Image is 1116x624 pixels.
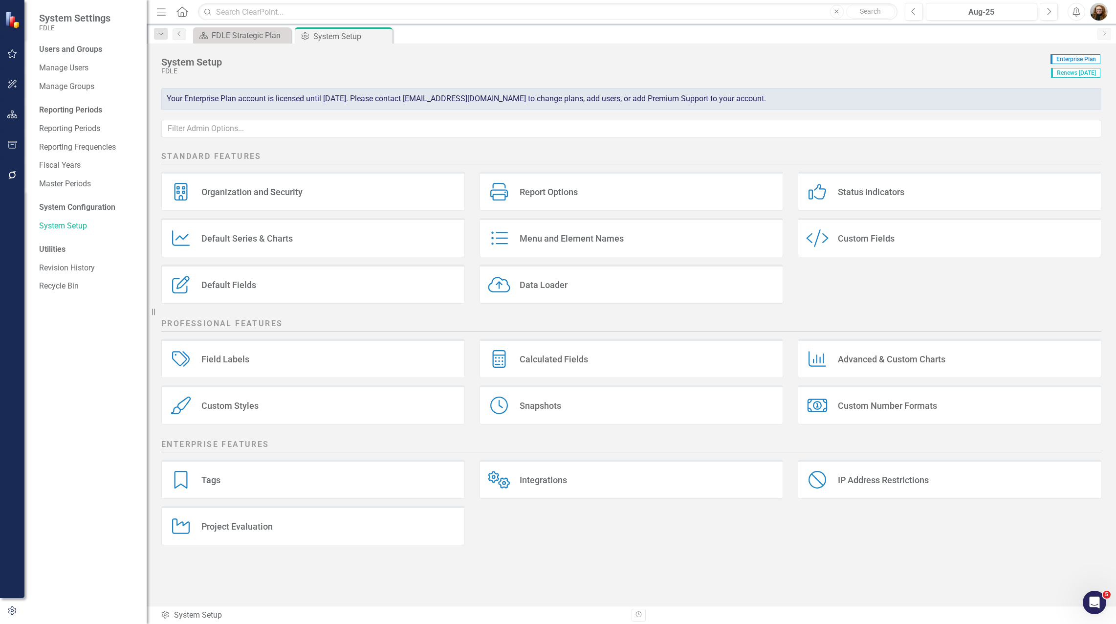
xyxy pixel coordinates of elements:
div: Aug-25 [929,6,1034,18]
a: Revision History [39,263,137,274]
h2: Professional Features [161,318,1101,332]
div: System Setup [161,57,1046,67]
div: Your Enterprise Plan account is licensed until [DATE]. Please contact [EMAIL_ADDRESS][DOMAIN_NAME... [161,88,1101,110]
div: Custom Styles [201,400,259,411]
a: Fiscal Years [39,160,137,171]
a: Recycle Bin [39,281,137,292]
span: Search [860,7,881,15]
img: Jennifer Siddoway [1090,3,1108,21]
div: Field Labels [201,354,249,365]
div: IP Address Restrictions [838,474,929,486]
div: System Setup [160,610,624,621]
h2: Enterprise Features [161,439,1101,452]
div: System Configuration [39,202,137,213]
span: Enterprise Plan [1050,54,1100,64]
button: Search [846,5,895,19]
div: Advanced & Custom Charts [838,354,945,365]
h2: Standard Features [161,151,1101,164]
a: System Setup [39,221,137,232]
div: FDLE Strategic Plan [212,29,288,42]
img: ClearPoint Strategy [4,10,22,29]
a: Manage Groups [39,81,137,92]
a: Manage Users [39,63,137,74]
div: Menu and Element Names [520,233,624,244]
div: Status Indicators [838,186,904,198]
div: Report Options [520,186,578,198]
a: Master Periods [39,178,137,190]
div: Users and Groups [39,44,137,55]
a: Reporting Frequencies [39,142,137,153]
span: 5 [1103,591,1111,599]
div: FDLE [161,67,1046,75]
button: Aug-25 [926,3,1037,21]
div: Calculated Fields [520,354,588,365]
div: Snapshots [520,400,561,411]
input: Filter Admin Options... [161,120,1101,138]
div: Project Evaluation [201,521,273,532]
input: Search ClearPoint... [198,3,897,21]
div: Organization and Security [201,186,303,198]
a: Reporting Periods [39,123,137,134]
div: Default Fields [201,279,256,290]
small: FDLE [39,24,110,32]
div: Data Loader [520,279,568,290]
a: FDLE Strategic Plan [196,29,288,42]
span: System Settings [39,12,110,24]
div: Default Series & Charts [201,233,293,244]
div: Utilities [39,244,137,255]
div: Tags [201,474,220,486]
div: Integrations [520,474,567,486]
iframe: Intercom live chat [1083,591,1106,614]
span: Renews [DATE] [1051,68,1100,78]
div: Custom Number Formats [838,400,937,411]
div: System Setup [313,30,390,43]
div: Reporting Periods [39,105,137,116]
div: Custom Fields [838,233,895,244]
